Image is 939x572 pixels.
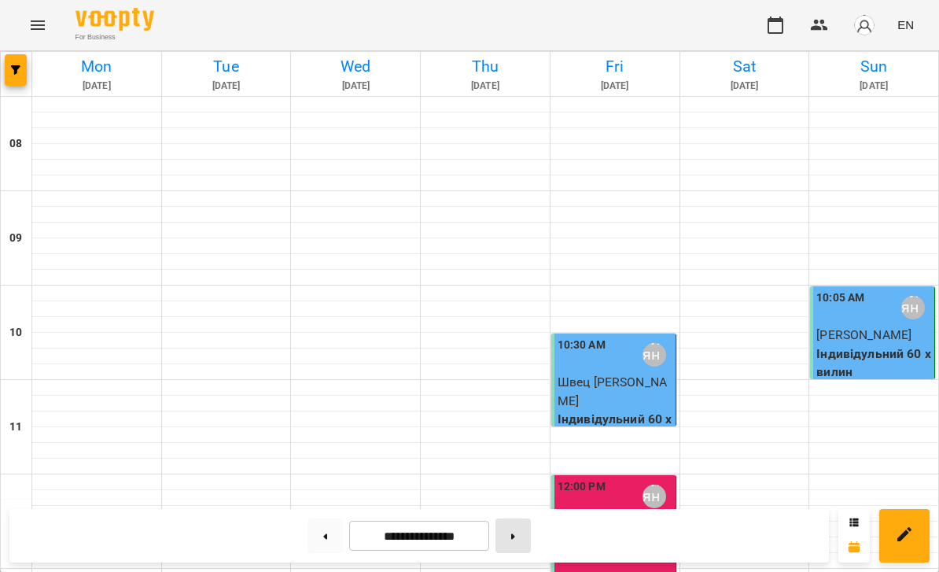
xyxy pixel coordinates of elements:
h6: 11 [9,419,22,436]
h6: [DATE] [164,79,289,94]
div: Уляна [901,296,925,319]
span: EN [897,17,914,33]
img: Voopty Logo [75,8,154,31]
h6: [DATE] [553,79,677,94]
h6: Mon [35,54,159,79]
h6: [DATE] [812,79,936,94]
h6: [DATE] [293,79,418,94]
p: Індивідульний 60 хвилин [558,410,672,447]
label: 12:00 PM [558,478,606,496]
h6: Sun [812,54,936,79]
label: 10:30 AM [558,337,606,354]
button: Menu [19,6,57,44]
span: [PERSON_NAME] [816,327,911,342]
span: Швец [PERSON_NAME] [558,375,667,408]
span: For Business [75,32,154,42]
img: avatar_s.png [853,14,875,36]
label: 10:05 AM [816,290,864,307]
h6: 10 [9,324,22,341]
div: Уляна [643,343,666,367]
h6: Tue [164,54,289,79]
h6: [DATE] [35,79,159,94]
h6: [DATE] [683,79,807,94]
button: EN [891,10,920,39]
h6: [DATE] [423,79,547,94]
h6: Thu [423,54,547,79]
h6: Wed [293,54,418,79]
p: Індивідульний 60 хвилин [816,345,931,382]
div: Уляна [643,485,666,508]
h6: 09 [9,230,22,247]
h6: Fri [553,54,677,79]
h6: 08 [9,135,22,153]
h6: Sat [683,54,807,79]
